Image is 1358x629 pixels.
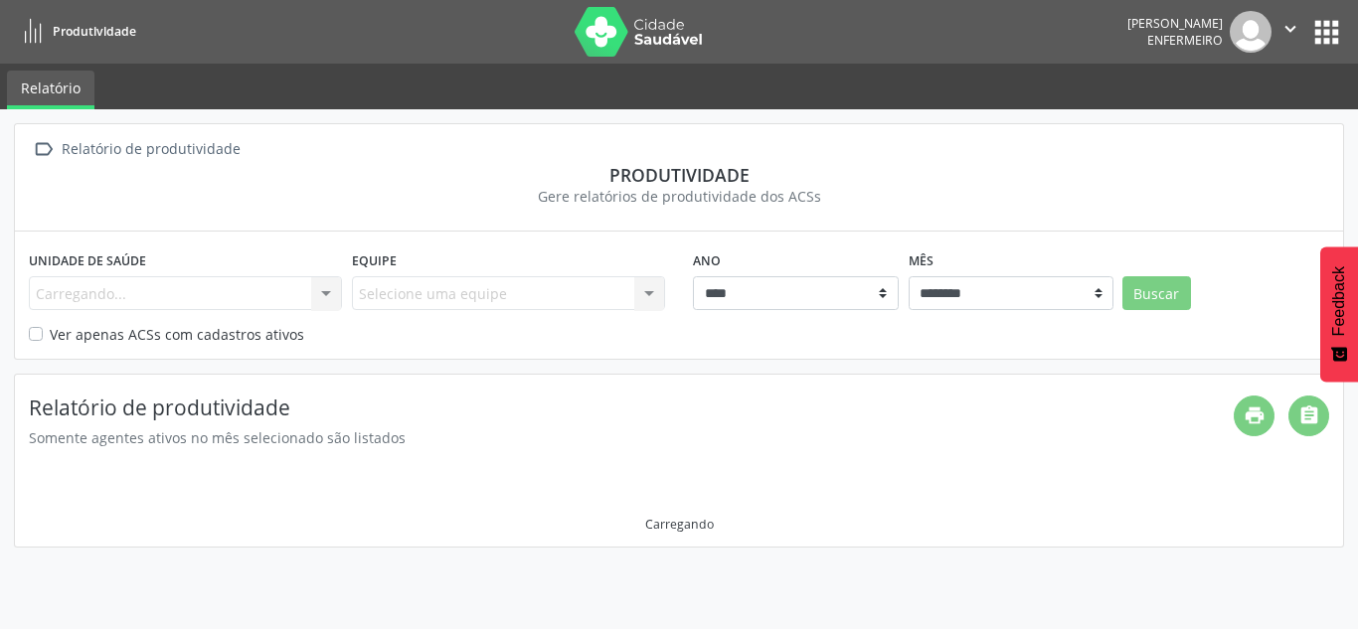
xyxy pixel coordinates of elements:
button:  [1272,11,1309,53]
img: img [1230,11,1272,53]
i:  [1279,18,1301,40]
button: apps [1309,15,1344,50]
i:  [29,135,58,164]
label: Mês [909,245,934,276]
button: Feedback - Mostrar pesquisa [1320,246,1358,382]
div: Gere relatórios de produtividade dos ACSs [29,186,1329,207]
h4: Relatório de produtividade [29,395,1234,420]
a: Relatório [7,71,94,109]
label: Ano [693,245,721,276]
label: Equipe [352,245,397,276]
div: Carregando [645,516,714,533]
button: Buscar [1122,276,1191,310]
label: Ver apenas ACSs com cadastros ativos [50,324,304,345]
div: [PERSON_NAME] [1127,15,1223,32]
label: Unidade de saúde [29,245,146,276]
span: Feedback [1330,266,1348,336]
div: Somente agentes ativos no mês selecionado são listados [29,427,1234,448]
div: Relatório de produtividade [58,135,244,164]
span: Enfermeiro [1147,32,1223,49]
span: Produtividade [53,23,136,40]
a: Produtividade [14,15,136,48]
div: Produtividade [29,164,1329,186]
a:  Relatório de produtividade [29,135,244,164]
